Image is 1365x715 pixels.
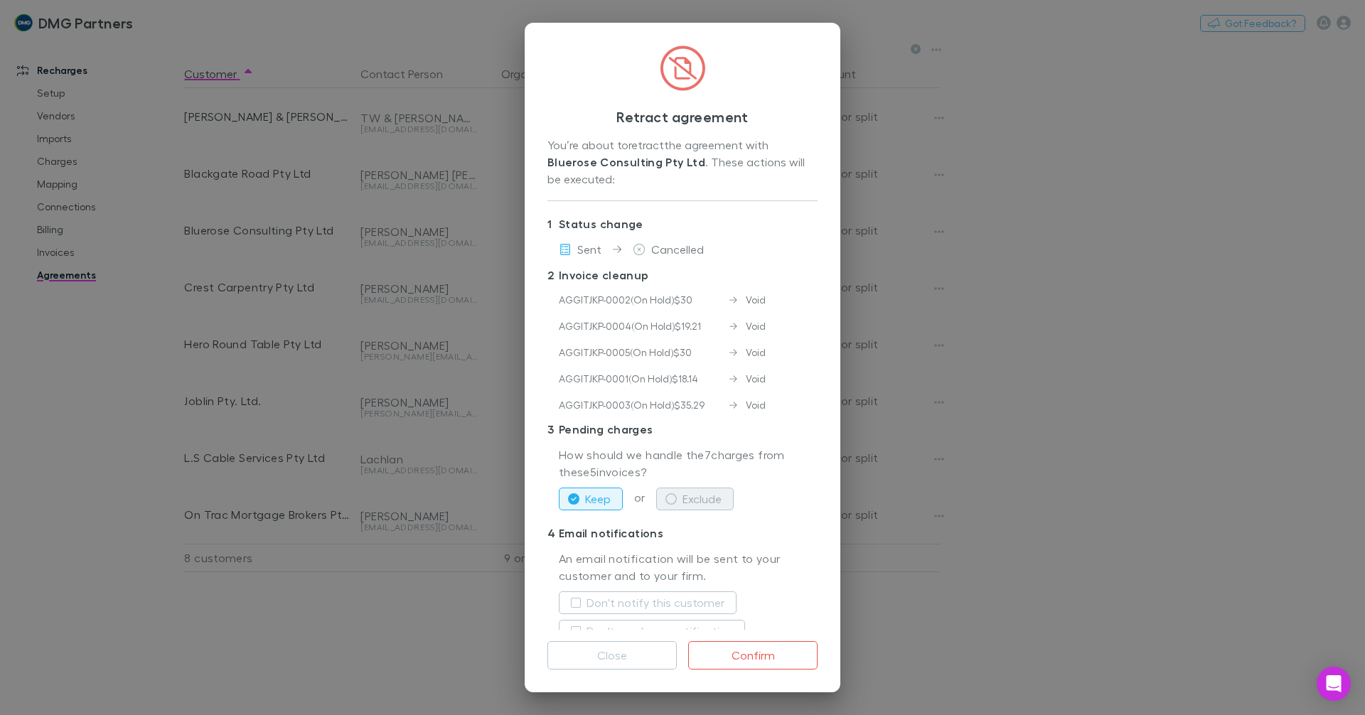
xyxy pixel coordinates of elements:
div: Void [729,292,766,307]
span: Sent [577,242,601,256]
button: Confirm [688,641,818,670]
span: Cancelled [651,242,704,256]
div: 4 [547,525,559,542]
p: How should we handle the 7 charges from these 5 invoices? [559,446,818,482]
label: Don't notify this customer [587,594,724,611]
div: 1 [547,215,559,232]
div: Void [729,345,766,360]
p: Invoice cleanup [547,264,818,286]
div: Void [729,371,766,386]
button: Don't send us a notification [559,620,745,643]
div: AGGITJKP-0003 ( On Hold ) $35.29 [559,397,729,412]
h3: Retract agreement [547,108,818,125]
button: Exclude [656,488,734,510]
div: Void [729,397,766,412]
button: Close [547,641,677,670]
div: 2 [547,267,559,284]
div: You’re about to retract the agreement with . These actions will be executed: [547,136,818,189]
div: Void [729,318,766,333]
div: 3 [547,421,559,438]
p: An email notification will be sent to your customer and to your firm. [559,550,818,586]
img: svg%3e [660,45,705,91]
div: AGGITJKP-0005 ( On Hold ) $30 [559,345,729,360]
p: Status change [547,213,818,235]
div: AGGITJKP-0001 ( On Hold ) $18.14 [559,371,729,386]
p: Pending charges [547,418,818,441]
span: or [623,490,656,504]
label: Don't send us a notification [587,623,733,640]
div: AGGITJKP-0004 ( On Hold ) $19.21 [559,318,729,333]
div: Open Intercom Messenger [1317,667,1351,701]
button: Keep [559,488,623,510]
div: AGGITJKP-0002 ( On Hold ) $30 [559,292,729,307]
button: Don't notify this customer [559,591,737,614]
strong: Bluerose Consulting Pty Ltd [547,155,705,169]
p: Email notifications [547,522,818,544]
